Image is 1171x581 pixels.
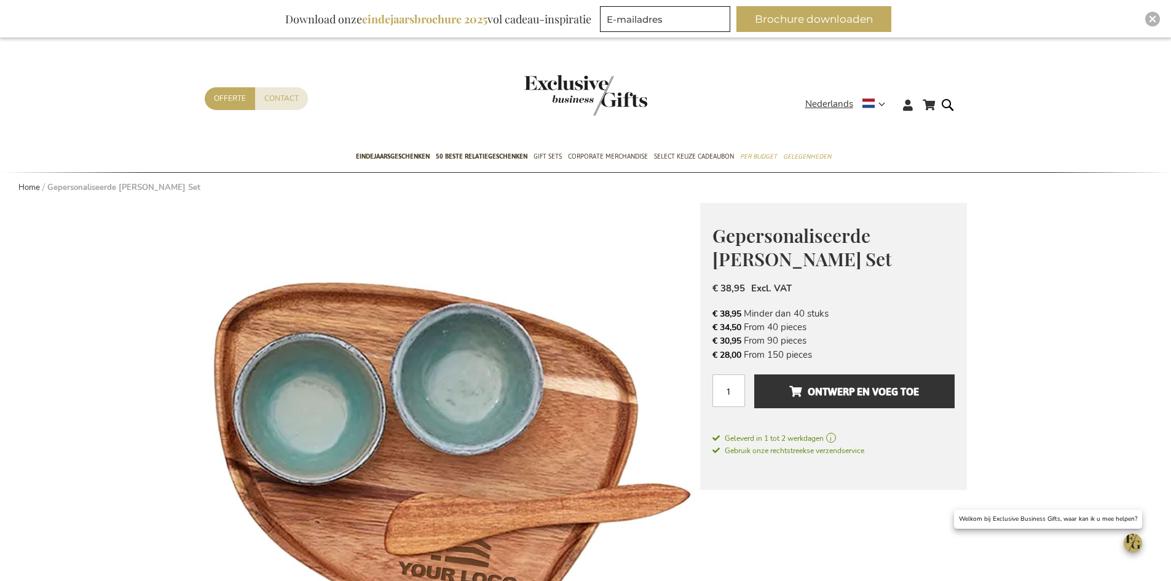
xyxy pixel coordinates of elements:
span: Gepersonaliseerde [PERSON_NAME] Set [712,223,892,272]
li: From 150 pieces [712,348,955,362]
img: Exclusive Business gifts logo [524,75,647,116]
li: Minder dan 40 stuks [712,307,955,320]
span: € 30,95 [712,335,741,347]
span: Gelegenheden [783,150,831,163]
button: Ontwerp en voeg toe [754,374,954,408]
div: Nederlands [805,97,893,111]
span: Nederlands [805,97,853,111]
span: Eindejaarsgeschenken [356,150,430,163]
span: Select Keuze Cadeaubon [654,150,734,163]
strong: Gepersonaliseerde [PERSON_NAME] Set [47,182,200,193]
a: store logo [524,75,586,116]
img: Close [1149,15,1156,23]
div: Close [1145,12,1160,26]
input: E-mailadres [600,6,730,32]
a: Geleverd in 1 tot 2 werkdagen [712,433,955,444]
span: Gebruik onze rechtstreekse verzendservice [712,446,864,456]
span: 50 beste relatiegeschenken [436,150,527,163]
span: Corporate Merchandise [568,150,648,163]
input: Aantal [712,374,745,407]
span: € 38,95 [712,282,745,294]
button: Brochure downloaden [736,6,891,32]
span: € 34,50 [712,322,741,333]
b: eindejaarsbrochure 2025 [362,12,487,26]
span: Ontwerp en voeg toe [789,382,919,401]
span: € 38,95 [712,308,741,320]
form: marketing offers and promotions [600,6,734,36]
span: Per Budget [740,150,777,163]
a: Gebruik onze rechtstreekse verzendservice [712,444,864,456]
span: Gift Sets [534,150,562,163]
div: Download onze vol cadeau-inspiratie [280,6,597,32]
a: Home [18,182,40,193]
a: Offerte [205,87,255,110]
span: € 28,00 [712,349,741,361]
span: Excl. VAT [751,282,792,294]
a: Contact [255,87,308,110]
li: From 90 pieces [712,334,955,347]
li: From 40 pieces [712,320,955,334]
